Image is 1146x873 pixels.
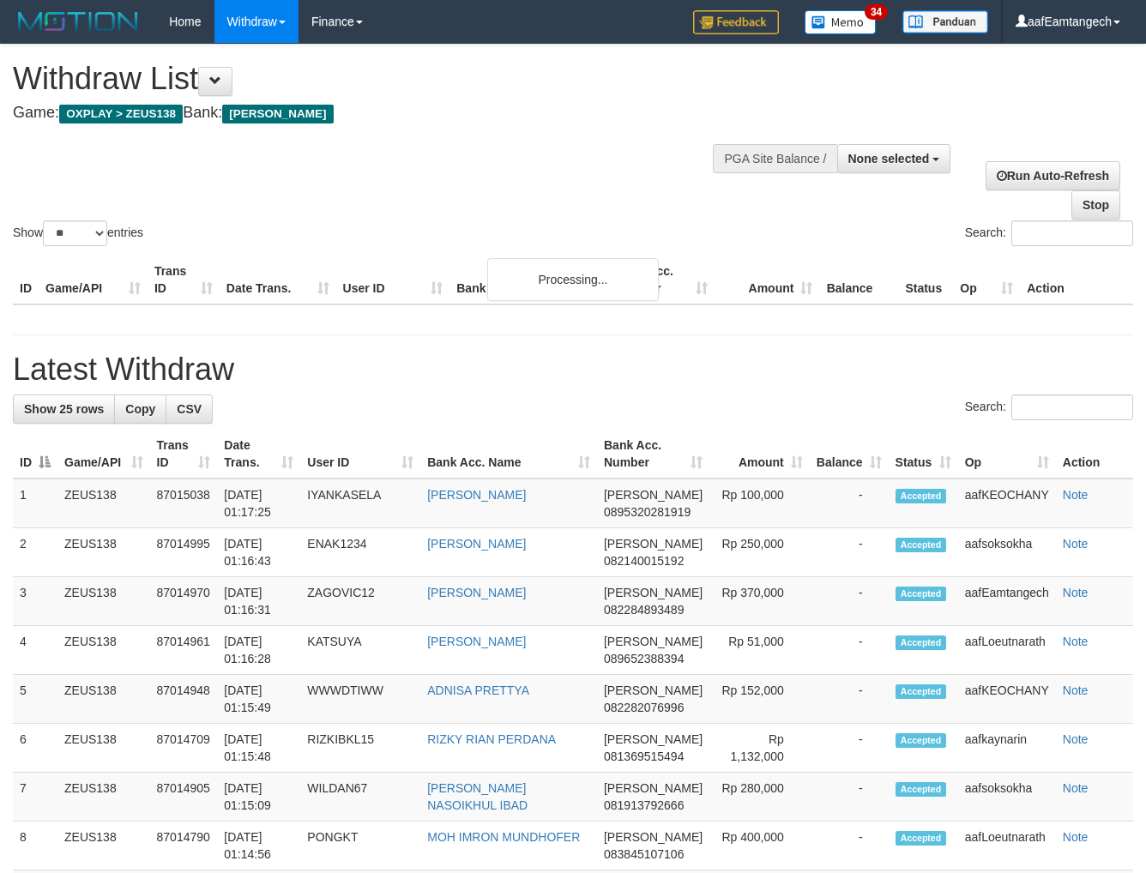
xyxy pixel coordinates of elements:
h1: Latest Withdraw [13,352,1133,387]
th: Action [1020,256,1133,304]
a: MOH IMRON MUNDHOFER [427,830,580,844]
th: Balance: activate to sort column ascending [810,430,889,479]
a: Run Auto-Refresh [986,161,1120,190]
label: Show entries [13,220,143,246]
span: Show 25 rows [24,402,104,416]
th: User ID [336,256,450,304]
span: Accepted [896,831,947,846]
span: Copy 081369515494 to clipboard [604,750,684,763]
span: Copy 083845107106 to clipboard [604,847,684,861]
th: Game/API [39,256,148,304]
td: - [810,675,889,724]
td: 87014948 [150,675,218,724]
img: Button%20Memo.svg [805,10,877,34]
td: Rp 152,000 [709,675,810,724]
input: Search: [1011,394,1133,420]
td: Rp 100,000 [709,479,810,528]
td: - [810,479,889,528]
td: KATSUYA [300,626,420,675]
td: 87015038 [150,479,218,528]
td: ZEUS138 [57,724,150,773]
th: Game/API: activate to sort column ascending [57,430,150,479]
span: Copy 089652388394 to clipboard [604,652,684,665]
div: Processing... [487,258,659,301]
td: 5 [13,675,57,724]
th: Trans ID [148,256,220,304]
span: [PERSON_NAME] [604,830,703,844]
a: Note [1063,586,1089,599]
td: ZAGOVIC12 [300,577,420,626]
td: 7 [13,773,57,822]
img: MOTION_logo.png [13,9,143,34]
input: Search: [1011,220,1133,246]
a: [PERSON_NAME] [427,635,526,648]
th: Bank Acc. Name [449,256,608,304]
a: Note [1063,781,1089,795]
th: Status: activate to sort column ascending [889,430,958,479]
span: Accepted [896,538,947,552]
span: Copy [125,402,155,416]
th: Balance [819,256,898,304]
span: [PERSON_NAME] [604,732,703,746]
a: Note [1063,830,1089,844]
span: Copy 082140015192 to clipboard [604,554,684,568]
span: OXPLAY > ZEUS138 [59,105,183,123]
th: ID: activate to sort column descending [13,430,57,479]
span: [PERSON_NAME] [604,683,703,697]
select: Showentries [43,220,107,246]
td: 87014970 [150,577,218,626]
td: - [810,724,889,773]
a: CSV [166,394,213,424]
td: [DATE] 01:15:09 [217,773,300,822]
td: aafEamtangech [958,577,1056,626]
td: - [810,822,889,870]
th: Op: activate to sort column ascending [958,430,1056,479]
div: PGA Site Balance / [713,144,836,173]
span: [PERSON_NAME] [222,105,333,123]
span: Copy 082282076996 to clipboard [604,701,684,714]
label: Search: [965,220,1133,246]
th: ID [13,256,39,304]
a: Stop [1071,190,1120,220]
span: [PERSON_NAME] [604,488,703,502]
a: ADNISA PRETTYA [427,683,529,697]
td: 6 [13,724,57,773]
td: 87014995 [150,528,218,577]
td: ZEUS138 [57,773,150,822]
td: WWWDTIWW [300,675,420,724]
span: Copy 0895320281919 to clipboard [604,505,691,519]
td: Rp 250,000 [709,528,810,577]
td: aafsoksokha [958,528,1056,577]
td: - [810,528,889,577]
img: panduan.png [902,10,988,33]
td: ZEUS138 [57,479,150,528]
span: Accepted [896,635,947,650]
td: [DATE] 01:17:25 [217,479,300,528]
td: 8 [13,822,57,870]
a: Note [1063,488,1089,502]
td: aafKEOCHANY [958,675,1056,724]
span: Accepted [896,782,947,797]
a: Note [1063,732,1089,746]
td: aafLoeutnarath [958,822,1056,870]
td: [DATE] 01:15:48 [217,724,300,773]
td: ZEUS138 [57,577,150,626]
td: ZEUS138 [57,822,150,870]
td: 3 [13,577,57,626]
span: CSV [177,402,202,416]
span: Accepted [896,489,947,503]
span: Copy 082284893489 to clipboard [604,603,684,617]
td: [DATE] 01:15:49 [217,675,300,724]
td: - [810,773,889,822]
a: Note [1063,537,1089,551]
td: IYANKASELA [300,479,420,528]
th: User ID: activate to sort column ascending [300,430,420,479]
td: 87014709 [150,724,218,773]
th: Date Trans. [220,256,336,304]
td: ZEUS138 [57,626,150,675]
td: 2 [13,528,57,577]
td: aafkaynarin [958,724,1056,773]
td: [DATE] 01:16:28 [217,626,300,675]
span: [PERSON_NAME] [604,635,703,648]
a: [PERSON_NAME] [427,537,526,551]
